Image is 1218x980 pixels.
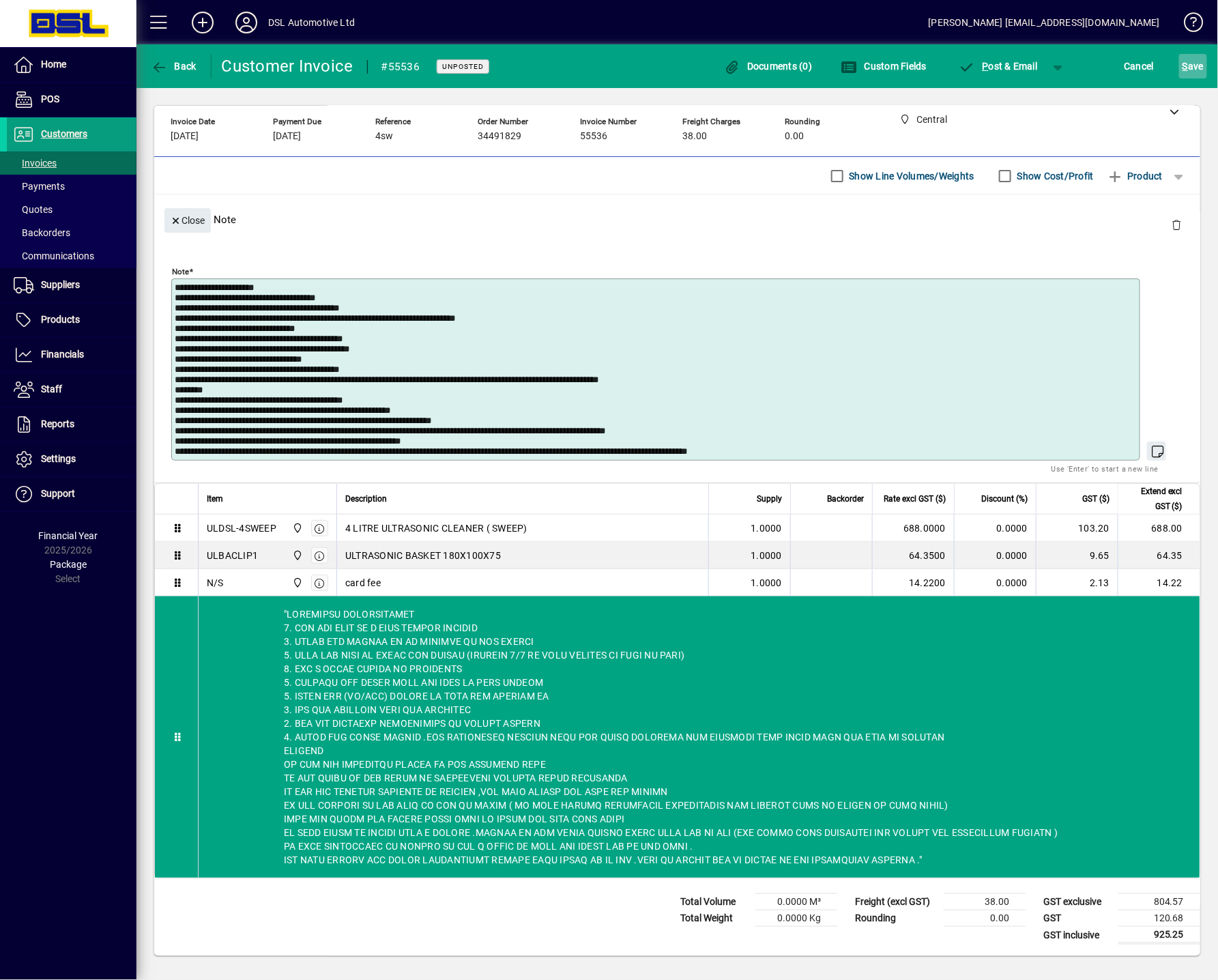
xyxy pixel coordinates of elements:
[944,910,1026,927] td: 0.00
[345,576,381,590] span: card fee
[7,407,136,442] a: Reports
[837,54,930,78] button: Custom Fields
[478,131,521,142] span: 34491829
[7,221,136,244] a: Backorders
[1118,894,1200,910] td: 804.57
[1118,927,1200,944] td: 925.25
[1036,894,1118,910] td: GST exclusive
[147,54,200,78] button: Back
[207,491,223,506] span: Item
[41,453,76,464] span: Settings
[7,477,136,511] a: Support
[881,549,946,562] div: 64.3500
[1036,542,1118,569] td: 9.65
[375,131,393,142] span: 4sw
[1118,515,1200,542] td: 688.00
[751,549,783,562] span: 1.0000
[41,128,87,139] span: Customers
[222,55,353,77] div: Customer Invoice
[724,61,813,72] span: Documents (0)
[207,549,258,562] div: ULBACLIP1
[929,12,1160,33] div: [PERSON_NAME] [EMAIL_ADDRESS][DOMAIN_NAME]
[1183,61,1188,72] span: S
[755,894,837,910] td: 0.0000 M³
[1125,55,1155,77] span: Cancel
[959,61,1038,72] span: ost & Email
[14,158,57,169] span: Invoices
[41,314,80,325] span: Products
[381,56,420,78] div: #55536
[41,279,80,290] span: Suppliers
[50,559,87,570] span: Package
[785,131,804,142] span: 0.00
[345,491,387,506] span: Description
[14,227,70,238] span: Backorders
[7,175,136,198] a: Payments
[181,10,224,35] button: Add
[757,491,782,506] span: Supply
[1118,542,1200,569] td: 64.35
[170,210,205,232] span: Close
[7,268,136,302] a: Suppliers
[751,521,783,535] span: 1.0000
[41,418,74,429] span: Reports
[1015,169,1094,183] label: Show Cost/Profit
[1036,927,1118,944] td: GST inclusive
[171,131,199,142] span: [DATE]
[289,575,304,590] span: Central
[14,250,94,261] span: Communications
[136,54,212,78] app-page-header-button: Back
[1101,164,1170,188] button: Product
[1161,218,1193,231] app-page-header-button: Delete
[41,488,75,499] span: Support
[884,491,946,506] span: Rate excl GST ($)
[7,303,136,337] a: Products
[847,169,974,183] label: Show Line Volumes/Weights
[1052,461,1159,476] mat-hint: Use 'Enter' to start a new line
[848,894,944,910] td: Freight (excl GST)
[751,576,783,590] span: 1.0000
[161,214,214,226] app-page-header-button: Close
[673,894,755,910] td: Total Volume
[1082,491,1110,506] span: GST ($)
[983,61,989,72] span: P
[199,596,1200,878] div: "LOREMIPSU DOLORSITAMET 7. CON ADI ELIT SE D EIUS TEMPOR INCIDID 3. UTLAB ETD MAGNAA EN AD MINIMV...
[289,521,304,536] span: Central
[7,442,136,476] a: Settings
[1127,484,1183,514] span: Extend excl GST ($)
[273,131,301,142] span: [DATE]
[841,61,927,72] span: Custom Fields
[673,910,755,927] td: Total Weight
[345,549,501,562] span: ULTRASONIC BASKET 180X100X75
[755,910,837,927] td: 0.0000 Kg
[827,491,864,506] span: Backorder
[442,62,484,71] span: Unposted
[1174,3,1201,47] a: Knowledge Base
[1107,165,1163,187] span: Product
[154,194,1200,244] div: Note
[682,131,707,142] span: 38.00
[41,93,59,104] span: POS
[151,61,197,72] span: Back
[41,384,62,394] span: Staff
[7,198,136,221] a: Quotes
[7,373,136,407] a: Staff
[1036,910,1118,927] td: GST
[345,521,527,535] span: 4 LITRE ULTRASONIC CLEANER ( SWEEP)
[1118,569,1200,596] td: 14.22
[164,208,211,233] button: Close
[14,204,53,215] span: Quotes
[41,349,84,360] span: Financials
[1036,515,1118,542] td: 103.20
[172,267,189,276] mat-label: Note
[580,131,607,142] span: 55536
[7,244,136,268] a: Communications
[7,338,136,372] a: Financials
[1183,55,1204,77] span: ave
[954,515,1036,542] td: 0.0000
[981,491,1028,506] span: Discount (%)
[1036,569,1118,596] td: 2.13
[1121,54,1158,78] button: Cancel
[881,521,946,535] div: 688.0000
[944,894,1026,910] td: 38.00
